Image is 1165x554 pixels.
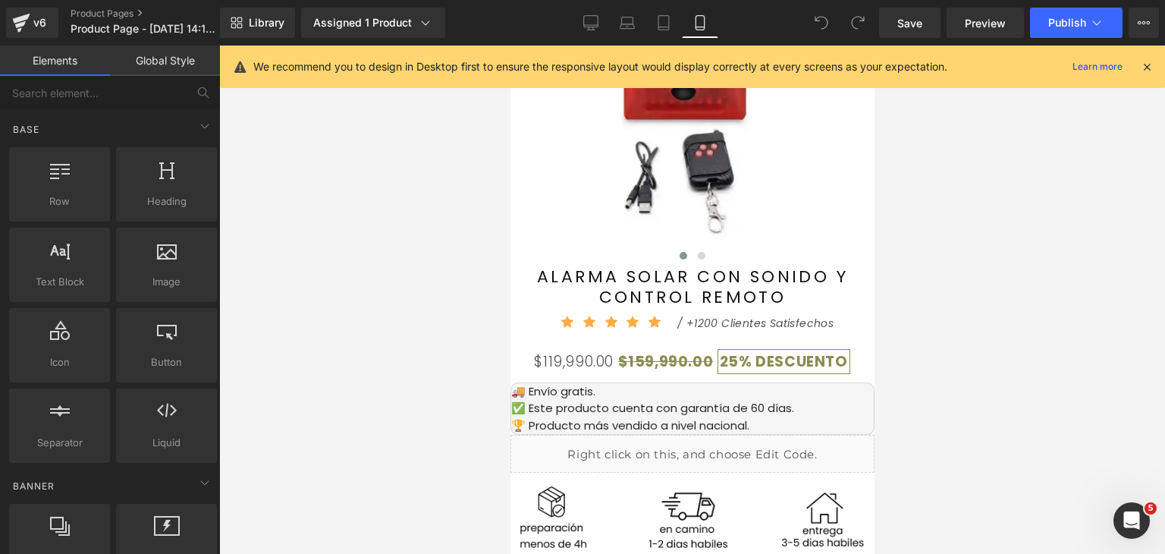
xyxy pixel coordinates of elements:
span: Publish [1048,17,1086,29]
a: Global Style [110,46,220,76]
span: Row [14,194,105,209]
span: 🚚 Envío gratis. [1,338,85,354]
span: ✅ Este producto cuenta con garantía de 60 días. [1,354,284,370]
span: Base [11,122,41,137]
span: 5 [1145,502,1157,515]
span: $119,990.00 [24,304,103,329]
a: Learn more [1066,58,1129,76]
button: Redo [843,8,873,38]
a: Preview [947,8,1024,38]
span: 🏆 Producto más vendido a nivel nacional. [1,372,239,388]
span: Preview [965,15,1006,31]
span: Separator [14,435,105,451]
span: $159,990.00 [108,306,203,326]
iframe: Intercom live chat [1113,502,1150,539]
button: More [1129,8,1159,38]
span: DESCUENTO [245,306,337,326]
p: We recommend you to design in Desktop first to ensure the responsive layout would display correct... [253,58,947,75]
span: Library [249,16,284,30]
span: Product Page - [DATE] 14:18:34 [71,23,216,35]
i: / +1200 Clientes Satisfechos [167,270,323,285]
a: Desktop [573,8,609,38]
div: Assigned 1 Product [313,15,433,30]
a: Laptop [609,8,645,38]
button: Undo [806,8,837,38]
a: Mobile [682,8,718,38]
span: Liquid [121,435,212,451]
span: Icon [14,354,105,370]
a: Tablet [645,8,682,38]
button: Publish [1030,8,1123,38]
a: v6 [6,8,58,38]
a: New Library [220,8,295,38]
span: Heading [121,194,212,209]
div: v6 [30,13,49,33]
span: Banner [11,479,56,493]
span: Save [897,15,922,31]
span: Text Block [14,274,105,290]
span: 25% [209,306,242,326]
a: Product Pages [71,8,245,20]
span: Image [121,274,212,290]
a: ALARMA SOLAR CON SONIDO Y CONTROL REMOTO [19,222,345,262]
span: Button [121,354,212,370]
